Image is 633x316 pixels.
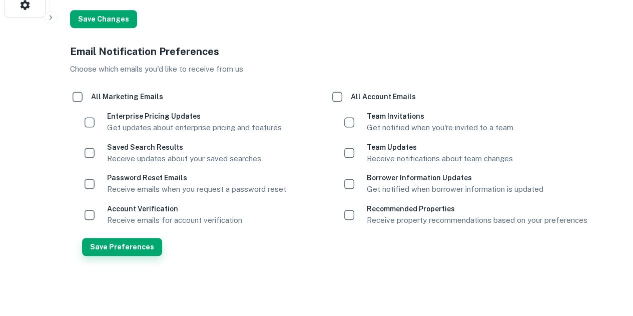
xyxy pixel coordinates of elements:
[70,44,613,59] h5: Email Notification Preferences
[107,153,261,165] p: Receive updates about your saved searches
[82,238,162,256] button: Save Preferences
[107,122,282,134] p: Get updates about enterprise pricing and features
[367,214,587,226] p: Receive property recommendations based on your preferences
[70,10,137,28] button: Save Changes
[91,91,163,102] h6: All Marketing Emails
[367,183,543,195] p: Get notified when borrower information is updated
[367,142,513,153] h6: Team Updates
[367,122,513,134] p: Get notified when you're invited to a team
[107,203,242,214] h6: Account Verification
[70,63,613,75] p: Choose which emails you'd like to receive from us
[367,172,543,183] h6: Borrower Information Updates
[107,111,282,122] h6: Enterprise Pricing Updates
[583,236,633,284] iframe: Chat Widget
[107,142,261,153] h6: Saved Search Results
[367,203,587,214] h6: Recommended Properties
[367,153,513,165] p: Receive notifications about team changes
[107,172,286,183] h6: Password Reset Emails
[107,183,286,195] p: Receive emails when you request a password reset
[351,91,416,102] h6: All Account Emails
[107,214,242,226] p: Receive emails for account verification
[367,111,513,122] h6: Team Invitations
